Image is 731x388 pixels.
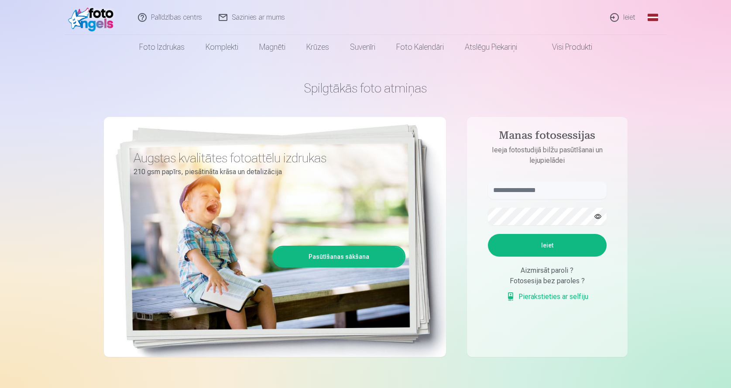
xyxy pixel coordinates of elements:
a: Foto izdrukas [129,35,195,59]
a: Komplekti [195,35,249,59]
h4: Manas fotosessijas [479,129,615,145]
a: Pasūtīšanas sākšana [274,247,404,266]
a: Krūzes [296,35,340,59]
img: /fa1 [68,3,118,31]
a: Atslēgu piekariņi [454,35,528,59]
h3: Augstas kvalitātes fotoattēlu izdrukas [134,150,399,166]
a: Foto kalendāri [386,35,454,59]
p: Ieeja fotostudijā bilžu pasūtīšanai un lejupielādei [479,145,615,166]
p: 210 gsm papīrs, piesātināta krāsa un detalizācija [134,166,399,178]
h1: Spilgtākās foto atmiņas [104,80,628,96]
a: Magnēti [249,35,296,59]
a: Pierakstieties ar selfiju [506,292,588,302]
a: Suvenīri [340,35,386,59]
div: Aizmirsāt paroli ? [488,265,607,276]
a: Visi produkti [528,35,603,59]
button: Ieiet [488,234,607,257]
div: Fotosesija bez paroles ? [488,276,607,286]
